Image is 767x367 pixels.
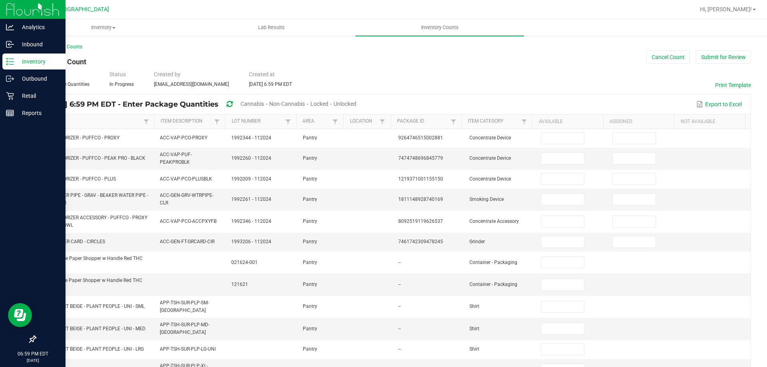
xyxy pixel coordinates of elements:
span: Lab Results [247,24,296,31]
p: Outbound [14,74,62,83]
span: ACC-VAP-PUF-PEAKPROBLK [160,152,192,165]
span: Concentrate Device [469,155,511,161]
span: ACC-VAP-PCO-PLUSBLK [160,176,212,182]
span: ACC-VAP-PCO-PROXY [160,135,207,141]
span: Pantry [303,282,317,287]
span: [EMAIL_ADDRESS][DOMAIN_NAME] [154,81,229,87]
span: Concentrate Accessory [469,218,519,224]
a: LocationSortable [350,118,378,125]
span: Concentrate Device [469,176,511,182]
span: Created at [249,71,275,77]
button: Print Template [715,81,751,89]
a: AreaSortable [302,118,330,125]
button: Submit for Review [696,50,751,64]
span: 1219371001155150 [398,176,443,182]
a: Filter [330,117,340,127]
span: Unlocked [334,101,356,107]
span: Pantry [303,260,317,265]
span: 1992346 - 112024 [231,218,271,224]
span: 021624-001 [231,260,258,265]
inline-svg: Retail [6,92,14,100]
span: Smoking Device [469,196,504,202]
span: Inventory Counts [410,24,469,31]
a: ItemSortable [43,118,141,125]
span: Pantry [303,135,317,141]
span: Locked [310,101,328,107]
span: 7474748696845779 [398,155,443,161]
span: ACC-GEN-FT-GRCARD-CIR [160,239,215,244]
span: 1992009 - 112024 [231,176,271,182]
span: PUF - VAPORIZER - PUFFCO - PEAK PRO - BLACK [41,155,145,161]
p: [DATE] [4,357,62,363]
span: Container - Packaging [469,260,517,265]
span: APP-TSH-SUR-PLP-SM-[GEOGRAPHIC_DATA] [160,300,209,313]
a: Filter [519,117,529,127]
span: Pantry [303,304,317,309]
a: Lab Results [187,19,356,36]
span: SW - T SHIRT BEIGE - PLANT PEOPLE - UNI - SML [41,304,145,309]
a: Inventory [19,19,187,36]
a: Filter [141,117,151,127]
button: Export to Excel [694,97,744,111]
span: Pantry [303,239,317,244]
th: Available [532,115,603,129]
p: Retail [14,91,62,101]
a: Filter [378,117,387,127]
span: Pantry [303,326,317,331]
span: 7461742309478245 [398,239,443,244]
span: 1811148928740169 [398,196,443,202]
span: FT - GRINDER CARD - CIRCLES [41,239,105,244]
span: SBag - White Paper Shopper w Handle Red THC Symbol [41,256,143,269]
span: Hi, [PERSON_NAME]! [700,6,752,12]
span: Container - Packaging [469,282,517,287]
span: SW - T SHIRT BEIGE - PLANT PEOPLE - UNI - LRG [41,346,144,352]
span: PUF - VAPORIZER ACCESSORY - PUFFCO - PROXY FLOWER BOWL [41,215,147,228]
span: ACC-VAP-PCO-ACCPXYFB [160,218,217,224]
span: APP-TSH-SUR-PLP-MD-[GEOGRAPHIC_DATA] [160,322,209,335]
span: Pantry [303,196,317,202]
span: Status [109,71,126,77]
iframe: Resource center [8,303,32,327]
span: Pantry [303,155,317,161]
th: Assigned [603,115,674,129]
th: Not Available [674,115,745,129]
span: SW - T SHIRT BEIGE - PLANT PEOPLE - UNI - MED [41,326,145,331]
p: Inbound [14,40,62,49]
span: [GEOGRAPHIC_DATA] [54,6,109,13]
inline-svg: Outbound [6,75,14,83]
span: Shirt [469,346,479,352]
inline-svg: Reports [6,109,14,117]
p: 06:59 PM EDT [4,350,62,357]
inline-svg: Inventory [6,58,14,65]
p: Analytics [14,22,62,32]
span: -- [398,282,401,287]
span: Non-Cannabis [269,101,305,107]
span: 8092519119626537 [398,218,443,224]
span: GRV - WATER PIPE - GRAV - BEAKER WATER PIPE - 8IN - CLEAR [41,192,148,206]
inline-svg: Analytics [6,23,14,31]
inline-svg: Inbound [6,40,14,48]
span: 121621 [231,282,248,287]
a: Inventory Counts [356,19,524,36]
a: Item DescriptionSortable [161,118,212,125]
span: LBag - White Paper Shopper w Handle Red THC Symbol [41,278,142,291]
span: Pantry [303,176,317,182]
span: APP-TSH-SUR-PLP-LG-UNI [160,346,216,352]
span: Pantry [303,346,317,352]
span: 1992260 - 112024 [231,155,271,161]
span: -- [398,304,401,309]
span: Created by [154,71,181,77]
p: Reports [14,108,62,118]
span: PUF - VAPORIZER - PUFFCO - PLUS [41,176,116,182]
span: PUF - VAPORIZER - PUFFCO - PROXY [41,135,119,141]
a: Filter [449,117,458,127]
span: -- [398,346,401,352]
a: Package IdSortable [397,118,449,125]
span: [DATE] 6:59 PM EDT [249,81,292,87]
span: Shirt [469,326,479,331]
span: Inventory [20,24,187,31]
span: 1992344 - 112024 [231,135,271,141]
button: Cancel Count [646,50,690,64]
span: -- [398,260,401,265]
span: 9264746515002881 [398,135,443,141]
